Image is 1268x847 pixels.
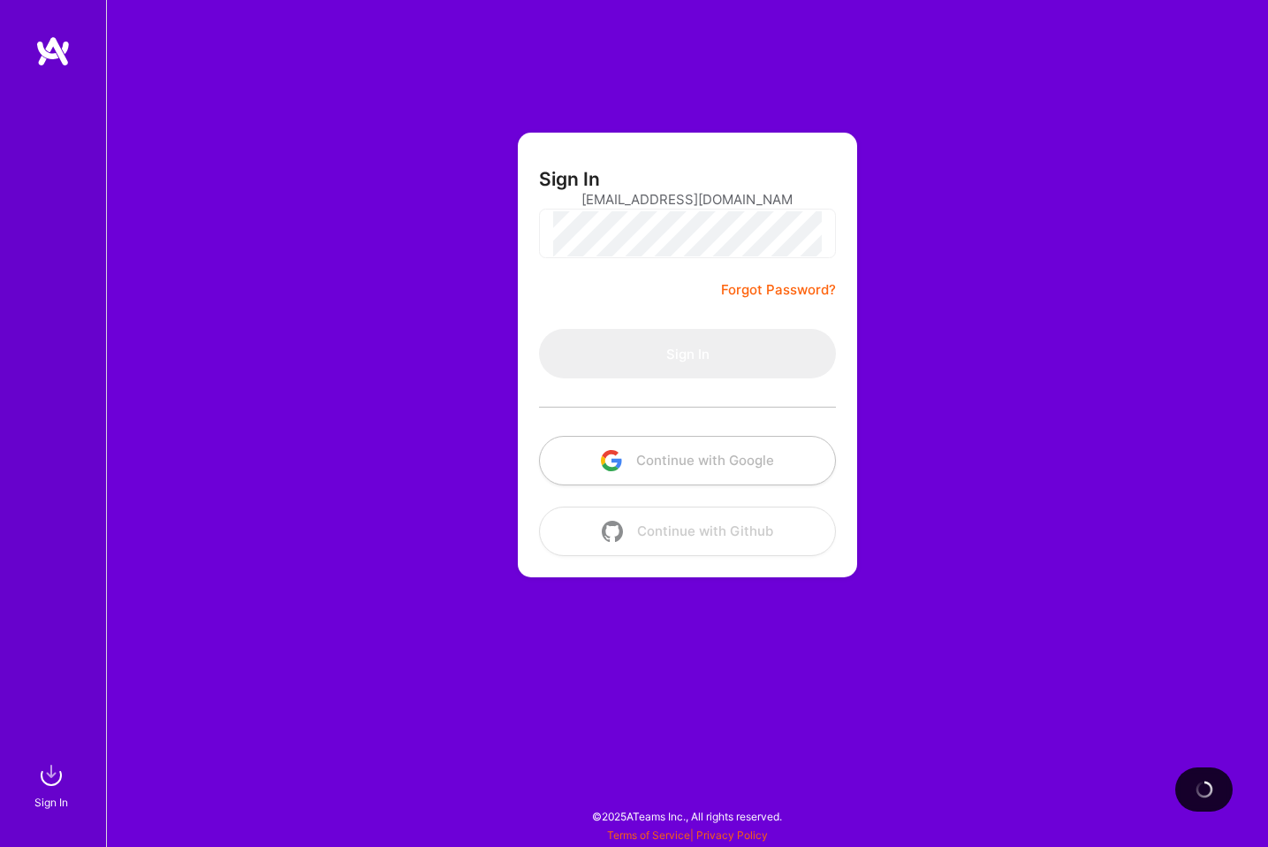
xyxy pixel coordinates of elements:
[539,329,836,378] button: Sign In
[539,436,836,485] button: Continue with Google
[34,793,68,812] div: Sign In
[601,450,622,471] img: icon
[696,828,768,842] a: Privacy Policy
[721,279,836,301] a: Forgot Password?
[539,507,836,556] button: Continue with Github
[607,828,768,842] span: |
[581,177,793,222] input: Email...
[37,758,69,812] a: sign inSign In
[607,828,690,842] a: Terms of Service
[1195,780,1214,799] img: loading
[602,521,623,542] img: icon
[34,758,69,793] img: sign in
[35,35,71,67] img: logo
[106,794,1268,838] div: © 2025 ATeams Inc., All rights reserved.
[539,168,600,190] h3: Sign In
